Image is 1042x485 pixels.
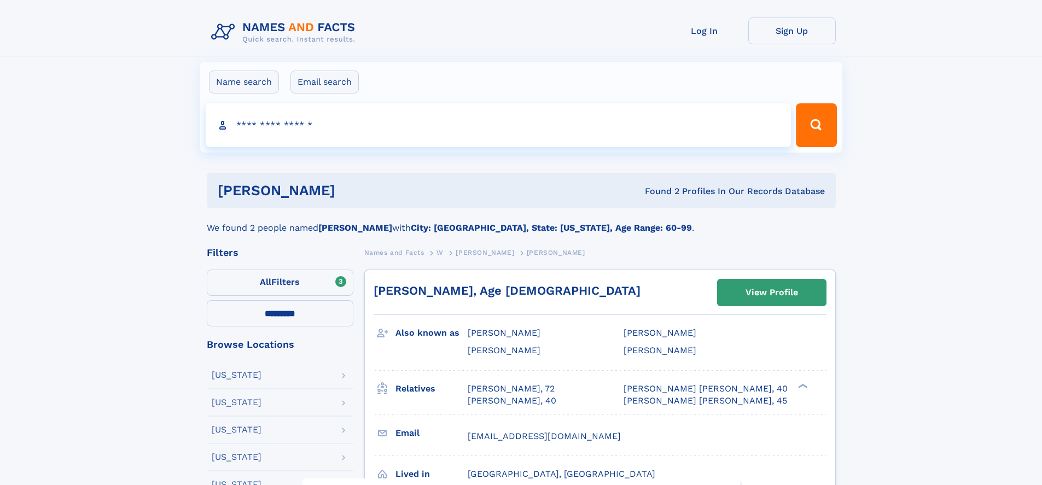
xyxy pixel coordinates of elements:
[207,340,353,349] div: Browse Locations
[374,284,641,297] a: [PERSON_NAME], Age [DEMOGRAPHIC_DATA]
[468,328,540,338] span: [PERSON_NAME]
[209,71,279,94] label: Name search
[212,398,261,407] div: [US_STATE]
[490,185,825,197] div: Found 2 Profiles In Our Records Database
[364,246,424,259] a: Names and Facts
[395,379,468,398] h3: Relatives
[212,425,261,434] div: [US_STATE]
[218,184,490,197] h1: [PERSON_NAME]
[456,246,514,259] a: [PERSON_NAME]
[624,345,696,355] span: [PERSON_NAME]
[746,280,798,305] div: View Profile
[260,277,271,287] span: All
[436,246,444,259] a: W
[468,345,540,355] span: [PERSON_NAME]
[395,465,468,483] h3: Lived in
[436,249,444,256] span: W
[527,249,585,256] span: [PERSON_NAME]
[718,279,826,306] a: View Profile
[207,17,364,47] img: Logo Names and Facts
[207,270,353,296] label: Filters
[206,103,791,147] input: search input
[395,424,468,442] h3: Email
[395,324,468,342] h3: Also known as
[468,383,555,395] a: [PERSON_NAME], 72
[624,395,787,407] a: [PERSON_NAME] [PERSON_NAME], 45
[456,249,514,256] span: [PERSON_NAME]
[661,17,748,44] a: Log In
[795,382,808,389] div: ❯
[468,469,655,479] span: [GEOGRAPHIC_DATA], [GEOGRAPHIC_DATA]
[212,453,261,461] div: [US_STATE]
[748,17,836,44] a: Sign Up
[212,371,261,379] div: [US_STATE]
[207,208,836,235] div: We found 2 people named with .
[468,431,621,441] span: [EMAIL_ADDRESS][DOMAIN_NAME]
[207,248,353,258] div: Filters
[468,395,556,407] a: [PERSON_NAME], 40
[411,223,692,233] b: City: [GEOGRAPHIC_DATA], State: [US_STATE], Age Range: 60-99
[624,328,696,338] span: [PERSON_NAME]
[318,223,392,233] b: [PERSON_NAME]
[796,103,836,147] button: Search Button
[290,71,359,94] label: Email search
[624,383,788,395] a: [PERSON_NAME] [PERSON_NAME], 40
